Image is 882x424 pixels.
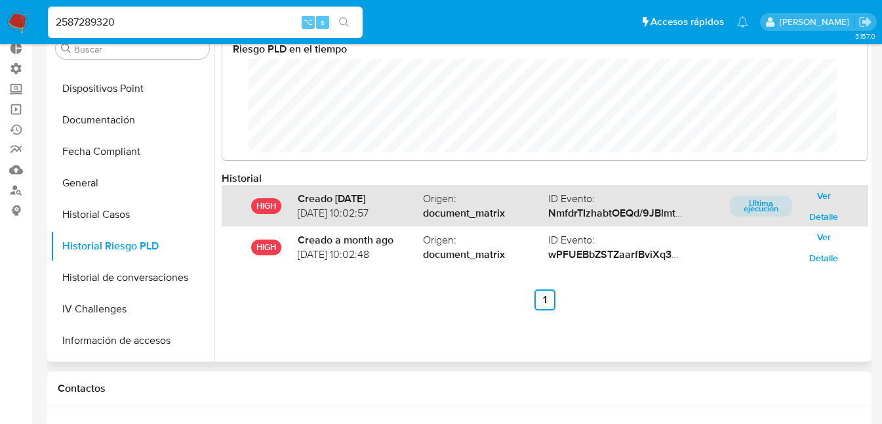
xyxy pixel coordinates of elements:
[298,233,423,247] strong: Creado a month ago
[50,136,214,167] button: Fecha Compliant
[737,16,748,28] a: Notificaciones
[50,262,214,293] button: Historial de conversaciones
[730,196,793,217] p: Ultima ejecución
[50,73,214,104] button: Dispositivos Point
[534,289,555,310] a: Ir a la página 1
[651,15,724,29] span: Accesos rápidos
[331,13,357,32] button: search-icon
[801,238,846,257] span: Ver Detalle
[423,192,548,206] span: Origen :
[321,16,325,28] span: s
[855,31,875,41] span: 3.157.0
[50,325,214,356] button: Información de accesos
[50,230,214,262] button: Historial Riesgo PLD
[792,196,855,217] button: Ver Detalle
[303,16,313,28] span: ⌥
[298,247,423,262] span: [DATE] 10:02:48
[548,233,692,247] span: ID Evento :
[801,197,846,215] span: Ver Detalle
[298,192,423,206] strong: Creado [DATE]
[50,293,214,325] button: IV Challenges
[780,16,854,28] p: julian.dari@mercadolibre.com
[233,41,347,56] strong: Riesgo PLD en el tiempo
[423,206,548,221] strong: document_matrix
[61,43,71,54] button: Buscar
[423,247,548,262] strong: document_matrix
[50,104,214,136] button: Documentación
[58,382,861,395] h1: Contactos
[222,289,868,310] nav: Paginación
[48,14,363,31] input: Buscar usuario o caso...
[792,237,855,258] button: Ver Detalle
[50,167,214,199] button: General
[548,192,692,206] span: ID Evento :
[74,43,204,55] input: Buscar
[50,356,214,388] button: Insurtech
[251,198,281,214] p: HIGH
[858,15,872,29] a: Salir
[298,206,423,221] span: [DATE] 10:02:57
[423,233,548,247] span: Origen :
[251,240,281,255] p: HIGH
[222,171,262,186] strong: Historial
[50,199,214,230] button: Historial Casos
